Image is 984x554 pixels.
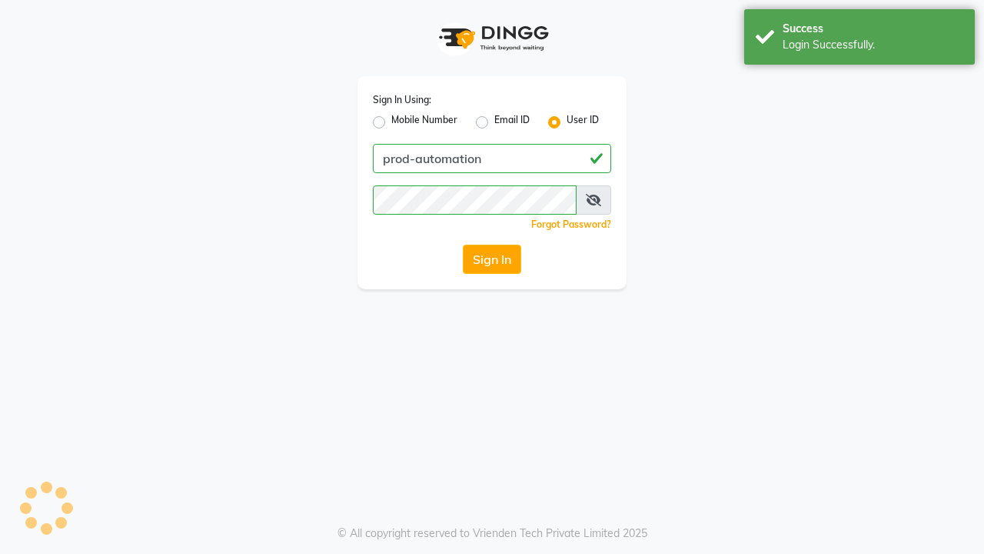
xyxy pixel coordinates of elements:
[567,113,599,132] label: User ID
[783,21,963,37] div: Success
[494,113,530,132] label: Email ID
[463,245,521,274] button: Sign In
[373,93,431,107] label: Sign In Using:
[373,144,611,173] input: Username
[391,113,457,132] label: Mobile Number
[783,37,963,53] div: Login Successfully.
[430,15,553,61] img: logo1.svg
[531,219,611,230] a: Forgot Password?
[373,185,577,215] input: Username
